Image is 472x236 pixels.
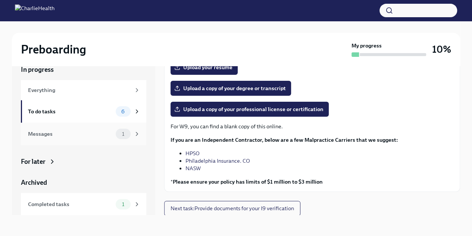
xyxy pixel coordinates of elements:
a: Archived [21,178,146,187]
a: NASW [185,165,201,172]
a: To do tasks6 [21,100,146,123]
span: Upload your resume [176,64,232,71]
span: 6 [117,109,129,114]
div: To do tasks [28,107,113,116]
div: For later [21,157,46,166]
span: 1 [118,131,129,137]
span: Upload a copy of your professional license or certification [176,105,323,113]
span: Next task : Provide documents for your I9 verification [171,205,294,212]
a: Messages1 [21,123,146,145]
h3: 10% [432,43,451,56]
a: Philadelphia Insurance. CO [185,157,250,164]
strong: If you are an Independent Contractor, below are a few Malpractice Carriers that we suggest: [171,137,398,143]
div: Completed tasks [28,200,113,208]
a: For later [21,157,146,166]
label: Upload a copy of your professional license or certification [171,102,329,117]
p: For W9, you can find a blank copy of this online. [171,123,454,130]
div: Everything [28,86,131,94]
div: Messages [28,130,113,138]
label: Upload a copy of your degree or transcript [171,81,291,96]
img: CharlieHealth [15,4,54,16]
a: In progress [21,65,146,74]
a: Completed tasks1 [21,193,146,215]
h2: Preboarding [21,42,86,57]
a: HPSO [185,150,200,157]
button: Next task:Provide documents for your I9 verification [164,201,300,216]
strong: Please ensure your policy has limits of $1 million to $3 million [173,178,323,185]
span: Upload a copy of your degree or transcript [176,85,286,92]
strong: My progress [351,42,382,49]
span: 1 [118,202,129,207]
a: Everything [21,80,146,100]
label: Upload your resume [171,60,238,75]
